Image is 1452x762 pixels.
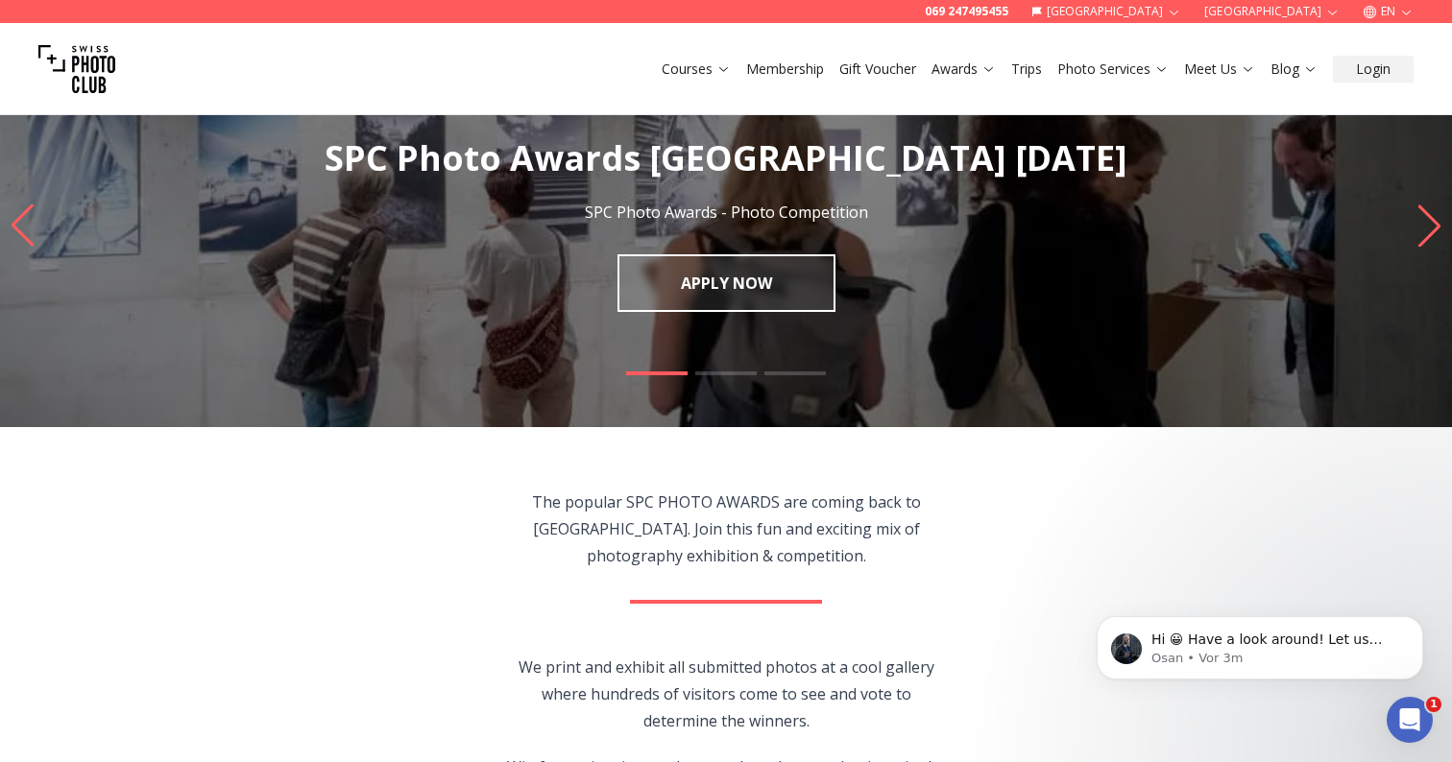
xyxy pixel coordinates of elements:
a: Meet Us [1184,60,1255,79]
p: The popular SPC PHOTO AWARDS are coming back to [GEOGRAPHIC_DATA]. Join this fun and exciting mix... [507,488,946,569]
a: Trips [1011,60,1042,79]
a: Awards [932,60,996,79]
iframe: Intercom live chat [1387,697,1433,743]
button: Courses [654,56,738,83]
button: Trips [1004,56,1050,83]
a: Courses [662,60,731,79]
button: Gift Voucher [832,56,924,83]
p: We print and exhibit all submitted photos at a cool gallery where hundreds of visitors come to se... [507,654,946,734]
img: Swiss photo club [38,31,115,107]
a: Blog [1270,60,1318,79]
button: Login [1333,56,1414,83]
button: Awards [924,56,1004,83]
a: 069 247495455 [925,4,1008,19]
a: Membership [746,60,824,79]
a: APPLY NOW [617,254,835,312]
button: Membership [738,56,832,83]
a: Photo Services [1057,60,1169,79]
p: SPC Photo Awards - Photo Competition [585,201,868,224]
button: Photo Services [1050,56,1176,83]
button: Blog [1263,56,1325,83]
button: Meet Us [1176,56,1263,83]
a: Gift Voucher [839,60,916,79]
iframe: Intercom notifications Nachricht [1068,576,1452,710]
span: 1 [1426,697,1441,712]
